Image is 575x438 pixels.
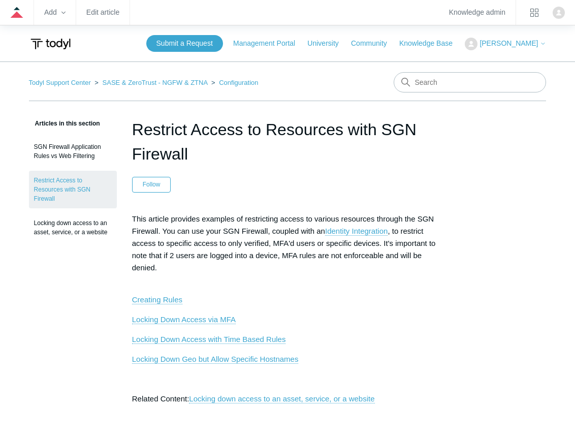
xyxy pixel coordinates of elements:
[132,393,443,405] p: Related Content:
[86,10,119,15] a: Edit article
[480,39,538,47] span: [PERSON_NAME]
[44,10,66,15] zd-hc-trigger: Add
[394,72,546,92] input: Search
[449,10,505,15] a: Knowledge admin
[29,137,117,166] a: SGN Firewall Application Rules vs Web Filtering
[132,335,286,344] a: Locking Down Access with Time Based Rules
[233,38,305,49] a: Management Portal
[132,177,171,192] button: Follow Article
[29,79,93,86] li: Todyl Support Center
[553,7,565,19] img: user avatar
[325,227,388,236] a: Identity Integration
[307,38,348,49] a: University
[132,295,182,304] a: Creating Rules
[29,35,72,53] img: Todyl Support Center Help Center home page
[219,79,258,86] a: Configuration
[29,213,117,242] a: Locking down access to an asset, service, or a website
[553,7,565,19] zd-hc-trigger: Click your profile icon to open the profile menu
[29,79,91,86] a: Todyl Support Center
[132,117,443,166] h1: Restrict Access to Resources with SGN Firewall
[132,315,236,324] a: Locking Down Access via MFA
[351,38,397,49] a: Community
[132,213,443,286] p: This article provides examples of restricting access to various resources through the SGN Firewal...
[189,394,374,403] a: Locking down access to an asset, service, or a website
[103,79,208,86] a: SASE & ZeroTrust - NGFW & ZTNA
[146,35,223,52] a: Submit a Request
[132,355,299,364] a: Locking Down Geo but Allow Specific Hostnames
[399,38,463,49] a: Knowledge Base
[29,171,117,208] a: Restrict Access to Resources with SGN Firewall
[92,79,209,86] li: SASE & ZeroTrust - NGFW & ZTNA
[465,38,546,50] button: [PERSON_NAME]
[209,79,259,86] li: Configuration
[29,120,100,127] span: Articles in this section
